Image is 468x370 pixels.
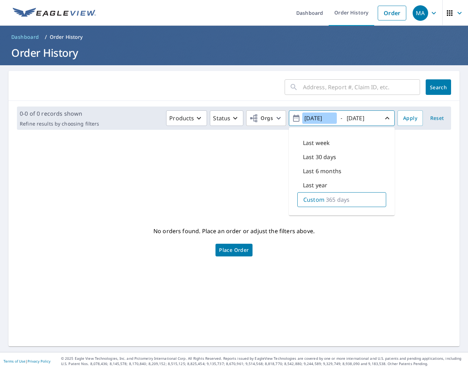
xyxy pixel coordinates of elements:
input: Address, Report #, Claim ID, etc. [303,77,420,97]
div: Last week [297,136,386,150]
a: Order [378,6,406,20]
input: yyyy/mm/dd [302,113,337,124]
button: Apply [397,110,423,126]
span: Apply [403,114,417,123]
a: Place Order [215,244,252,256]
span: Reset [429,114,445,123]
li: / [45,33,47,41]
button: Orgs [246,110,286,126]
p: Last week [303,139,330,147]
input: yyyy/mm/dd [345,113,379,124]
a: Dashboard [8,31,42,43]
div: Last year [297,178,386,192]
a: Privacy Policy [28,359,50,364]
span: - [292,112,391,125]
span: Dashboard [11,34,39,41]
p: | [4,359,50,363]
p: Products [169,114,194,122]
div: Last 30 days [297,150,386,164]
nav: breadcrumb [8,31,460,43]
span: Search [431,84,445,91]
span: Place Order [219,248,249,252]
p: No orders found. Place an order or adjust the filters above. [153,225,315,237]
p: Last year [303,181,327,189]
div: Last 6 months [297,164,386,178]
button: - [289,110,395,126]
span: Orgs [249,114,273,123]
p: Status [213,114,230,122]
button: Reset [426,110,448,126]
button: Search [426,79,451,95]
p: Last 6 months [303,167,341,175]
a: Terms of Use [4,359,25,364]
img: EV Logo [13,8,96,18]
p: 365 days [326,195,350,204]
div: Custom365 days [297,192,386,207]
p: Refine results by choosing filters [20,121,99,127]
p: Last 30 days [303,153,336,161]
div: MA [413,5,428,21]
button: Products [166,110,207,126]
h1: Order History [8,46,460,60]
p: Custom [303,195,324,204]
p: © 2025 Eagle View Technologies, Inc. and Pictometry International Corp. All Rights Reserved. Repo... [61,356,464,366]
p: 0-0 of 0 records shown [20,109,99,118]
button: Status [210,110,243,126]
p: Order History [50,34,83,41]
